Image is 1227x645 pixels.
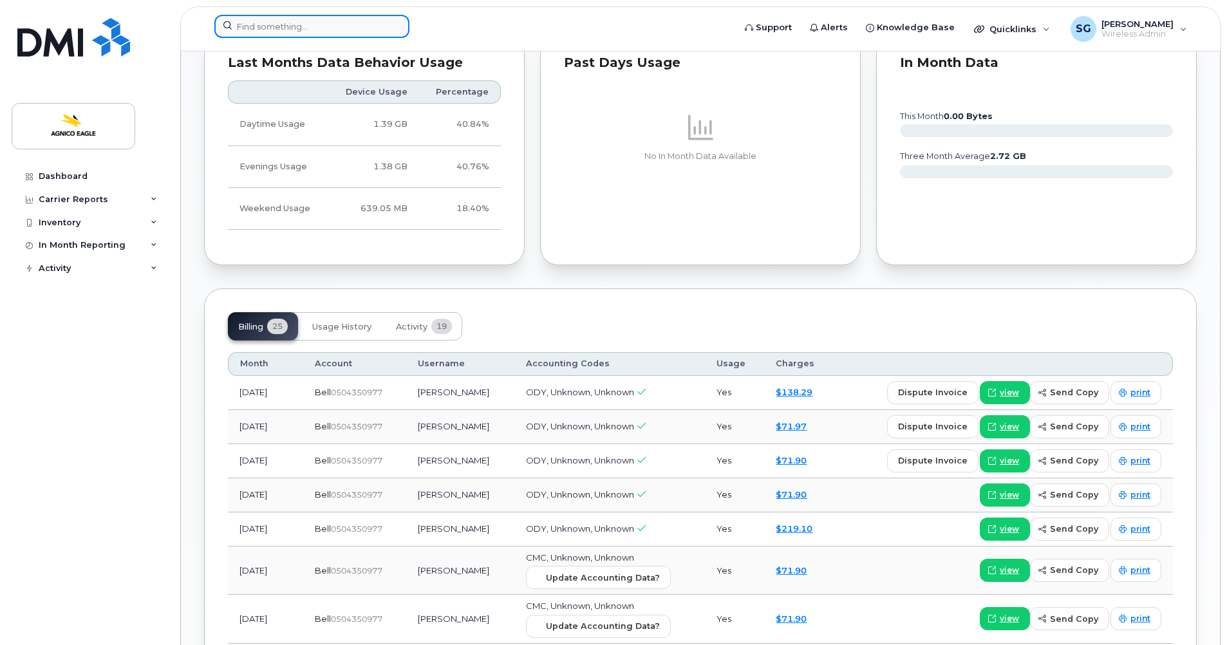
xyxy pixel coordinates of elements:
[705,595,764,644] td: Yes
[331,490,382,500] span: 0504350977
[328,188,419,230] td: 639.05 MB
[406,595,514,644] td: [PERSON_NAME]
[1050,420,1098,433] span: send copy
[315,565,331,575] span: Bell
[1110,559,1161,582] a: print
[315,523,331,534] span: Bell
[315,455,331,465] span: Bell
[328,80,419,104] th: Device Usage
[228,188,501,230] tr: Friday from 6:00pm to Monday 8:00am
[526,387,634,397] span: ODY, Unknown, Unknown
[406,410,514,444] td: [PERSON_NAME]
[705,352,764,375] th: Usage
[406,376,514,410] td: [PERSON_NAME]
[980,607,1030,630] a: view
[1110,449,1161,472] a: print
[1000,613,1019,624] span: view
[331,456,382,465] span: 0504350977
[756,21,792,34] span: Support
[899,111,993,121] text: this month
[1050,454,1098,467] span: send copy
[877,21,955,34] span: Knowledge Base
[546,620,660,632] span: Update Accounting Data?
[1110,483,1161,507] a: print
[1130,421,1150,433] span: print
[1130,387,1150,398] span: print
[705,547,764,595] td: Yes
[228,512,303,547] td: [DATE]
[228,410,303,444] td: [DATE]
[228,376,303,410] td: [DATE]
[564,151,837,162] p: No In Month Data Available
[1030,449,1109,472] button: send copy
[396,322,427,332] span: Activity
[1110,607,1161,630] a: print
[406,478,514,512] td: [PERSON_NAME]
[1101,29,1174,39] span: Wireless Admin
[776,455,807,465] a: $71.90
[705,376,764,410] td: Yes
[331,388,382,397] span: 0504350977
[315,489,331,500] span: Bell
[1130,455,1150,467] span: print
[776,613,807,624] a: $71.90
[1110,381,1161,404] a: print
[1130,523,1150,535] span: print
[228,146,501,188] tr: Weekdays from 6:00pm to 8:00am
[887,449,979,472] button: dispute invoice
[526,523,634,534] span: ODY, Unknown, Unknown
[821,21,848,34] span: Alerts
[980,415,1030,438] a: view
[1000,489,1019,501] span: view
[526,566,671,589] button: Update Accounting Data?
[546,572,660,584] span: Update Accounting Data?
[315,421,331,431] span: Bell
[736,15,801,41] a: Support
[328,104,419,145] td: 1.39 GB
[764,352,834,375] th: Charges
[406,444,514,478] td: [PERSON_NAME]
[419,146,501,188] td: 40.76%
[980,449,1030,472] a: view
[1130,613,1150,624] span: print
[526,552,634,563] span: CMC, Unknown, Unknown
[944,111,993,121] tspan: 0.00 Bytes
[1000,387,1019,398] span: view
[1030,483,1109,507] button: send copy
[705,512,764,547] td: Yes
[1130,489,1150,501] span: print
[526,601,634,611] span: CMC, Unknown, Unknown
[312,322,371,332] span: Usage History
[705,410,764,444] td: Yes
[228,57,501,70] div: Last Months Data Behavior Usage
[406,547,514,595] td: [PERSON_NAME]
[228,444,303,478] td: [DATE]
[228,188,328,230] td: Weekend Usage
[980,559,1030,582] a: view
[705,478,764,512] td: Yes
[980,381,1030,404] a: view
[1000,455,1019,467] span: view
[776,387,812,397] a: $138.29
[564,57,837,70] div: Past Days Usage
[1110,415,1161,438] a: print
[228,478,303,512] td: [DATE]
[331,614,382,624] span: 0504350977
[419,80,501,104] th: Percentage
[980,483,1030,507] a: view
[1101,19,1174,29] span: [PERSON_NAME]
[1000,565,1019,576] span: view
[900,57,1173,70] div: In Month Data
[1000,523,1019,535] span: view
[898,454,968,467] span: dispute invoice
[1130,565,1150,576] span: print
[776,489,807,500] a: $71.90
[526,421,634,431] span: ODY, Unknown, Unknown
[331,524,382,534] span: 0504350977
[898,420,968,433] span: dispute invoice
[965,16,1059,42] div: Quicklinks
[776,523,812,534] a: $219.10
[331,422,382,431] span: 0504350977
[705,444,764,478] td: Yes
[776,421,807,431] a: $71.97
